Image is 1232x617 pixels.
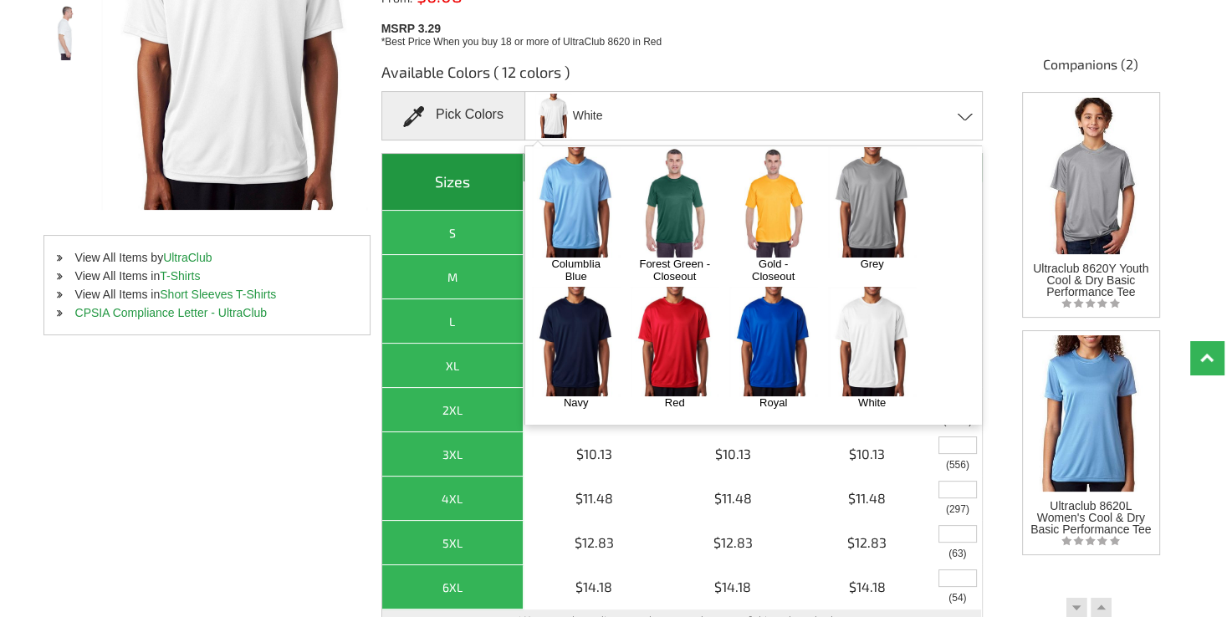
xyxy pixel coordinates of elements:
h3: Available Colors ( 12 colors ) [381,62,983,91]
div: Pick Colors [381,91,526,140]
img: Gold [729,147,817,257]
img: Navy [532,287,620,396]
span: Inventory [946,504,969,514]
span: Inventory [943,416,972,426]
a: White [836,396,907,409]
td: $14.18 [665,565,800,609]
a: Short Sleeves T-Shirts [160,288,276,301]
span: White [573,101,603,130]
img: Grey [828,147,916,257]
td: $11.48 [524,477,665,521]
span: Inventory [948,593,966,603]
div: MSRP 3.29 [381,18,989,49]
td: $14.18 [524,565,665,609]
td: $6.08 [524,255,665,299]
td: $6.08 [524,211,665,255]
td: $10.13 [665,432,800,477]
img: White [828,287,916,396]
a: Grey [836,258,907,270]
td: $11.48 [801,477,934,521]
td: $12.83 [801,521,934,565]
td: $6.08 [524,344,665,388]
img: Ultraclub 8620Y Youth Cool &amp; Dry Basic Performance Tee [1028,93,1153,254]
li: View All Items by [44,248,370,267]
span: *Best Price When you buy 18 or more of UltraClub 8620 in Red [381,36,662,48]
img: White [535,94,570,138]
a: Navy [540,396,611,409]
img: listing_empty_star.svg [1061,298,1120,308]
span: Ultraclub 8620L Women's Cool & Dry Basic Performance Tee [1030,499,1151,536]
img: Ultraclub 8620L Women's Cool &amp; Dry Basic Performance Tee [1028,331,1153,492]
span: Ultraclub 8620Y Youth Cool & Dry Basic Performance Tee [1033,262,1148,298]
a: Gold - Closeout [738,258,809,283]
div: XL [386,355,519,376]
th: Sizes [382,154,524,211]
img: Forest Green [631,147,718,257]
div: L [386,311,519,332]
a: T-Shirts [160,269,200,283]
td: $11.48 [665,477,800,521]
div: 4XL [386,488,519,509]
a: CPSIA Compliance Letter - UltraClub [75,306,268,319]
td: $12.83 [665,521,800,565]
h4: Companions (2) [999,55,1183,82]
img: listing_empty_star.svg [1061,535,1120,546]
th: 1-6 [524,182,665,211]
td: $12.83 [524,521,665,565]
a: ColumbIia Blue [540,258,611,283]
a: Red [639,396,710,409]
img: Ultraclub 8620 Men's Cool & Dry Basic Performance Tee [43,5,88,60]
td: $6.08 [524,299,665,344]
td: $7.43 [524,388,665,432]
th: Quantity/Volume [524,154,982,182]
div: S [386,222,519,243]
a: Top [1190,341,1224,375]
div: 2XL [386,400,519,421]
a: Ultraclub 8620L Women's Cool & Dry Basic Performance Tee [1028,331,1153,536]
td: $10.13 [524,432,665,477]
a: UltraClub [163,251,212,264]
img: ColumbIia Blue [532,147,620,257]
span: Inventory [946,460,969,470]
span: Inventory [948,548,966,558]
div: 3XL [386,444,519,465]
div: M [386,267,519,288]
div: 6XL [386,577,519,598]
a: Forest Green - Closeout [639,258,710,283]
td: $14.18 [801,565,934,609]
td: $10.13 [801,432,934,477]
img: Royal [729,287,817,396]
a: Royal [738,396,809,409]
img: Red [631,287,718,396]
li: View All Items in [44,285,370,303]
a: Ultraclub 8620Y Youth Cool & Dry Basic Performance Tee [1028,93,1153,298]
li: View All Items in [44,267,370,285]
div: 5XL [386,533,519,553]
